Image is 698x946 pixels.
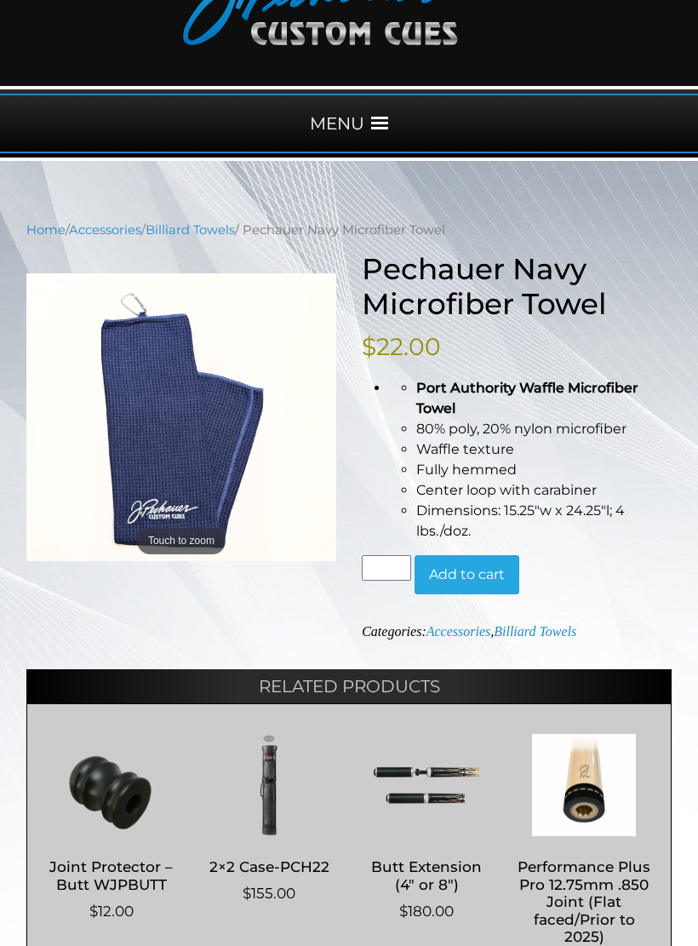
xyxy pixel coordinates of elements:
[416,439,672,460] li: Waffle texture
[359,734,494,836] img: Butt Extension (4" or 8")
[89,903,98,920] span: $
[69,222,141,238] a: Accessories
[26,273,336,561] img: scarf-1.png
[415,555,519,594] button: Add to cart
[359,734,494,922] a: Butt Extension (4″ or 8″) $180.00
[202,734,336,905] a: 2×2 Case-PCH22 $155.00
[416,501,672,542] li: Dimensions: 15.25″w x 24.25″l; 4 lbs./doz.
[416,480,672,501] li: Center loop with carabiner
[399,903,408,920] span: $
[426,624,491,639] a: Accessories
[44,851,179,901] h2: Joint Protector – Butt WJPBUTT
[399,903,454,920] bdi: 180.00
[26,273,336,561] a: Touch to zoom
[44,734,179,922] a: Joint Protector – Butt WJPBUTT $12.00
[146,222,235,238] a: Billiard Towels
[243,885,295,902] bdi: 155.00
[243,885,251,902] span: $
[359,851,494,901] h2: Butt Extension (4″ or 8″)
[89,903,134,920] bdi: 12.00
[494,624,576,639] a: Billiard Towels
[416,380,638,416] strong: Port Authority Waffle Microfiber Towel
[26,221,672,239] nav: Breadcrumb
[26,669,672,703] h2: Related products
[362,555,411,581] input: Product quantity
[202,734,336,836] img: 2x2 Case-PCH22
[44,734,179,836] img: Joint Protector - Butt WJPBUTT
[517,734,651,836] img: Performance Plus Pro 12.75mm .850 Joint (Flat faced/Prior to 2025)
[416,460,672,480] li: Fully hemmed
[26,222,66,238] a: Home
[362,332,376,361] span: $
[362,332,441,361] bdi: 22.00
[416,419,672,439] li: 80% poly, 20% nylon microfiber
[362,252,672,322] h1: Pechauer Navy Microfiber Towel
[362,624,576,639] span: Categories: ,
[202,851,336,883] h2: 2×2 Case-PCH22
